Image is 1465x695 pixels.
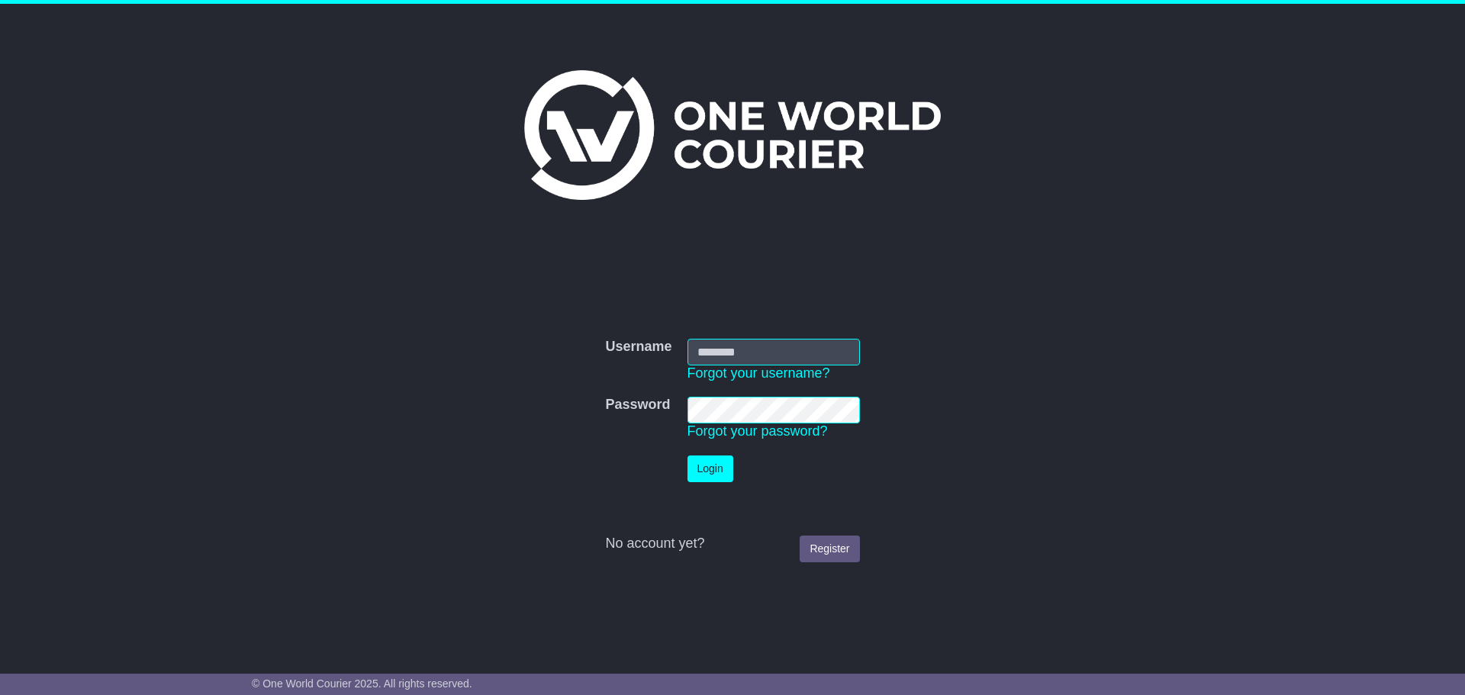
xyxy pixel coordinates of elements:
label: Password [605,397,670,413]
a: Forgot your password? [687,423,828,439]
a: Register [800,536,859,562]
button: Login [687,455,733,482]
label: Username [605,339,671,356]
div: No account yet? [605,536,859,552]
a: Forgot your username? [687,365,830,381]
img: One World [524,70,941,200]
span: © One World Courier 2025. All rights reserved. [252,677,472,690]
